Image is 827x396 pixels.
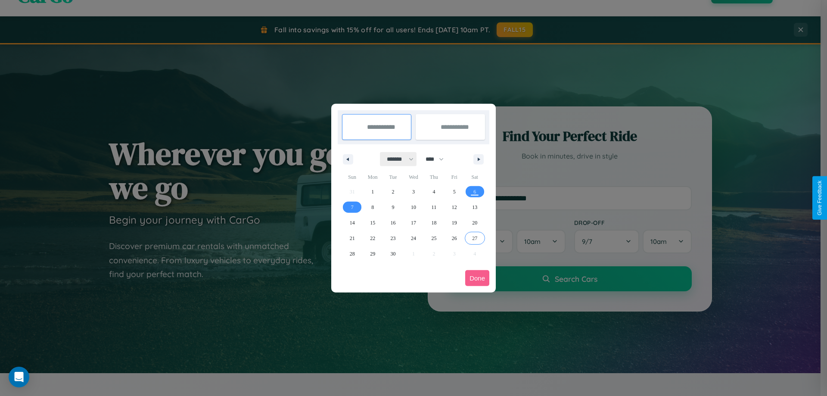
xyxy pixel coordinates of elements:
button: 5 [444,184,464,200]
button: 21 [342,231,362,246]
span: 2 [392,184,395,200]
span: 20 [472,215,477,231]
span: Sun [342,170,362,184]
span: Fri [444,170,464,184]
button: 14 [342,215,362,231]
button: 28 [342,246,362,262]
button: 29 [362,246,382,262]
span: 11 [432,200,437,215]
button: 17 [403,215,423,231]
button: 27 [465,231,485,246]
span: 21 [350,231,355,246]
span: 15 [370,215,375,231]
span: 17 [411,215,416,231]
button: 6 [465,184,485,200]
button: Done [465,270,489,286]
span: 16 [391,215,396,231]
span: 3 [412,184,415,200]
span: Tue [383,170,403,184]
span: 30 [391,246,396,262]
button: 20 [465,215,485,231]
button: 10 [403,200,423,215]
span: 19 [452,215,457,231]
button: 15 [362,215,382,231]
button: 11 [424,200,444,215]
button: 18 [424,215,444,231]
span: 12 [452,200,457,215]
button: 30 [383,246,403,262]
span: 18 [431,215,436,231]
span: 8 [371,200,374,215]
span: 9 [392,200,395,215]
button: 24 [403,231,423,246]
span: 28 [350,246,355,262]
div: Give Feedback [817,181,823,215]
span: 29 [370,246,375,262]
button: 2 [383,184,403,200]
button: 16 [383,215,403,231]
button: 23 [383,231,403,246]
span: 27 [472,231,477,246]
span: Wed [403,170,423,184]
span: Mon [362,170,382,184]
div: Open Intercom Messenger [9,367,29,387]
button: 9 [383,200,403,215]
button: 4 [424,184,444,200]
span: 4 [432,184,435,200]
span: 25 [431,231,436,246]
button: 19 [444,215,464,231]
span: 14 [350,215,355,231]
button: 7 [342,200,362,215]
button: 12 [444,200,464,215]
span: Thu [424,170,444,184]
span: 26 [452,231,457,246]
span: 23 [391,231,396,246]
span: 22 [370,231,375,246]
button: 22 [362,231,382,246]
span: 24 [411,231,416,246]
span: 7 [351,200,354,215]
button: 1 [362,184,382,200]
span: 13 [472,200,477,215]
button: 3 [403,184,423,200]
span: 6 [473,184,476,200]
button: 13 [465,200,485,215]
button: 25 [424,231,444,246]
span: 1 [371,184,374,200]
span: 5 [453,184,456,200]
button: 26 [444,231,464,246]
span: 10 [411,200,416,215]
span: Sat [465,170,485,184]
button: 8 [362,200,382,215]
